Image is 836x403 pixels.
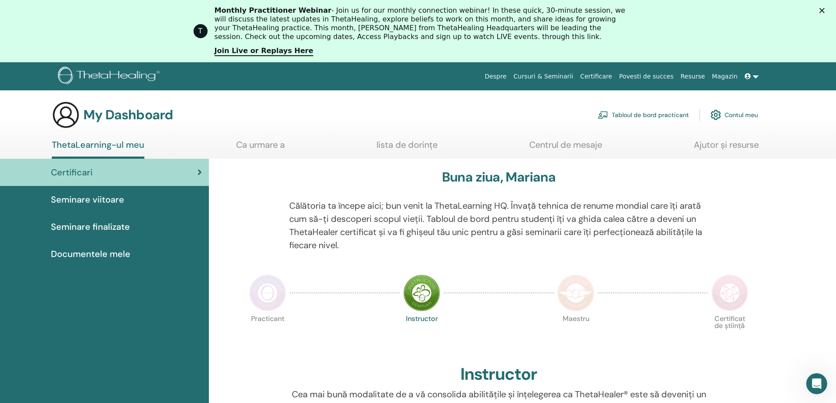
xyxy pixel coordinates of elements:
img: Master [557,275,594,311]
a: Contul meu [710,105,758,125]
img: Instructor [403,275,440,311]
span: Documentele mele [51,247,130,260]
div: Profile image for ThetaHealing [194,24,208,38]
img: generic-user-icon.jpg [52,101,80,129]
p: Călătoria ta începe aici; bun venit la ThetaLearning HQ. Învață tehnica de renume mondial care îț... [289,199,708,252]
a: Cursuri & Seminarii [510,68,577,85]
a: lista de dorințe [377,139,438,157]
img: Practitioner [249,275,286,311]
p: Certificat de știință [711,315,748,352]
a: Resurse [677,68,709,85]
span: Seminare viitoare [51,193,124,206]
iframe: Intercom live chat [806,373,827,394]
a: Despre [481,68,510,85]
b: Monthly Practitioner Webinar [215,6,332,14]
a: Magazin [708,68,741,85]
img: logo.png [58,67,163,86]
p: Maestru [557,315,594,352]
img: Certificate of Science [711,275,748,311]
a: Centrul de mesaje [529,139,602,157]
p: Practicant [249,315,286,352]
a: Join Live or Replays Here [215,46,313,56]
span: Seminare finalizate [51,220,130,233]
a: ThetaLearning-ul meu [52,139,144,159]
div: Închidere [819,8,828,13]
a: Povesti de succes [616,68,677,85]
h2: Instructor [460,364,537,385]
a: Certificare [577,68,616,85]
a: Ajutor și resurse [694,139,759,157]
div: - Join us for our monthly connection webinar! In these quick, 30-minute session, we will discuss ... [215,6,629,41]
h3: Buna ziua, Mariana [442,169,556,185]
h3: My Dashboard [83,107,173,123]
a: Ca urmare a [236,139,285,157]
p: Instructor [403,315,440,352]
a: Tabloul de bord practicant [598,105,689,125]
img: cog.svg [710,107,721,122]
span: Certificari [51,166,93,179]
img: chalkboard-teacher.svg [598,111,608,119]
